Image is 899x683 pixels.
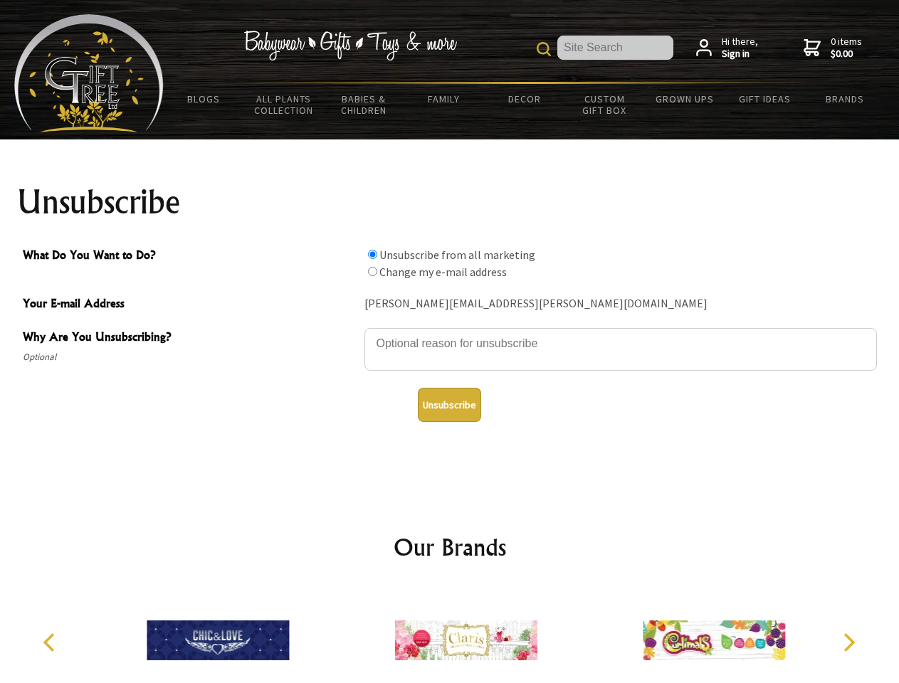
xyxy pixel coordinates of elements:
span: Why Are You Unsubscribing? [23,328,357,349]
a: Brands [805,84,885,114]
h1: Unsubscribe [17,185,883,219]
button: Next [833,627,864,658]
strong: $0.00 [831,48,862,60]
img: Babywear - Gifts - Toys & more [243,31,457,60]
img: Babyware - Gifts - Toys and more... [14,14,164,132]
button: Unsubscribe [418,388,481,422]
span: 0 items [831,35,862,60]
a: 0 items$0.00 [804,36,862,60]
h2: Our Brands [28,530,871,564]
a: Custom Gift Box [564,84,645,125]
input: What Do You Want to Do? [368,250,377,259]
a: Family [404,84,485,114]
a: BLOGS [164,84,244,114]
a: Hi there,Sign in [696,36,758,60]
input: Site Search [557,36,673,60]
a: Babies & Children [324,84,404,125]
a: All Plants Collection [244,84,325,125]
label: Unsubscribe from all marketing [379,248,535,262]
a: Grown Ups [644,84,725,114]
textarea: Why Are You Unsubscribing? [364,328,877,371]
img: product search [537,42,551,56]
strong: Sign in [722,48,758,60]
span: Hi there, [722,36,758,60]
input: What Do You Want to Do? [368,267,377,276]
label: Change my e-mail address [379,265,507,279]
span: Your E-mail Address [23,295,357,315]
a: Gift Ideas [725,84,805,114]
span: What Do You Want to Do? [23,246,357,267]
a: Decor [484,84,564,114]
div: [PERSON_NAME][EMAIL_ADDRESS][PERSON_NAME][DOMAIN_NAME] [364,293,877,315]
span: Optional [23,349,357,366]
button: Previous [36,627,67,658]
